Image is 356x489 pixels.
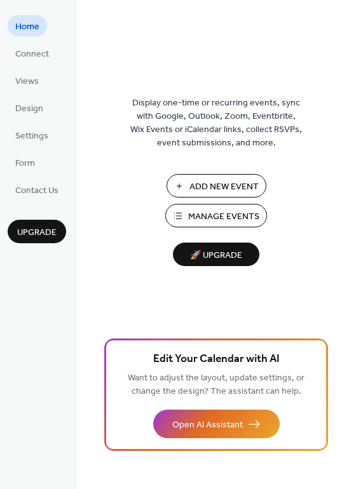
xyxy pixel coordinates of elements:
[15,130,48,143] span: Settings
[15,75,39,88] span: Views
[8,15,47,36] a: Home
[153,351,280,368] span: Edit Your Calendar with AI
[8,70,46,91] a: Views
[165,204,267,227] button: Manage Events
[128,370,305,400] span: Want to adjust the layout, update settings, or change the design? The assistant can help.
[8,43,57,64] a: Connect
[17,226,57,239] span: Upgrade
[8,220,66,243] button: Upgrade
[15,184,58,198] span: Contact Us
[153,410,280,438] button: Open AI Assistant
[181,247,252,264] span: 🚀 Upgrade
[8,124,56,145] a: Settings
[15,102,43,116] span: Design
[8,152,43,173] a: Form
[188,210,259,224] span: Manage Events
[173,243,259,266] button: 🚀 Upgrade
[8,179,66,200] a: Contact Us
[189,180,259,194] span: Add New Event
[15,48,49,61] span: Connect
[167,174,266,198] button: Add New Event
[8,97,51,118] a: Design
[172,419,243,432] span: Open AI Assistant
[15,157,35,170] span: Form
[15,20,39,34] span: Home
[130,97,302,150] span: Display one-time or recurring events, sync with Google, Outlook, Zoom, Eventbrite, Wix Events or ...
